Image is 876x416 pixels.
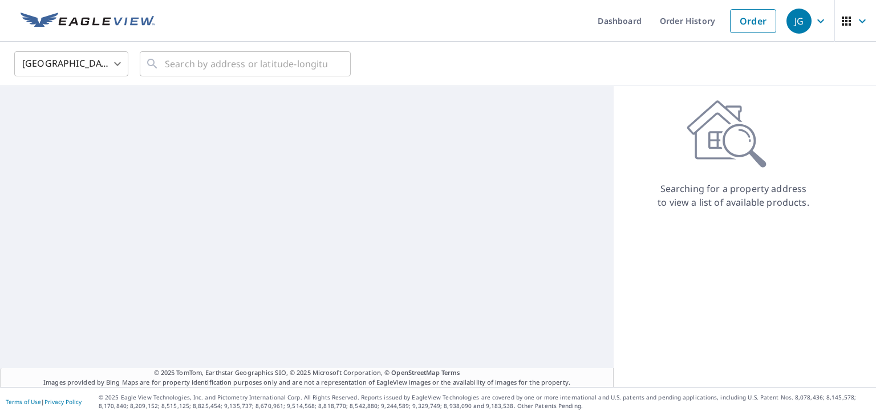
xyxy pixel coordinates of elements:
a: Privacy Policy [44,398,82,406]
p: © 2025 Eagle View Technologies, Inc. and Pictometry International Corp. All Rights Reserved. Repo... [99,393,870,410]
p: | [6,398,82,405]
div: JG [786,9,812,34]
p: Searching for a property address to view a list of available products. [657,182,810,209]
a: Terms of Use [6,398,41,406]
input: Search by address or latitude-longitude [165,48,327,80]
span: © 2025 TomTom, Earthstar Geographics SIO, © 2025 Microsoft Corporation, © [154,368,460,378]
a: Terms [441,368,460,377]
a: OpenStreetMap [391,368,439,377]
a: Order [730,9,776,33]
img: EV Logo [21,13,155,30]
div: [GEOGRAPHIC_DATA] [14,48,128,80]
